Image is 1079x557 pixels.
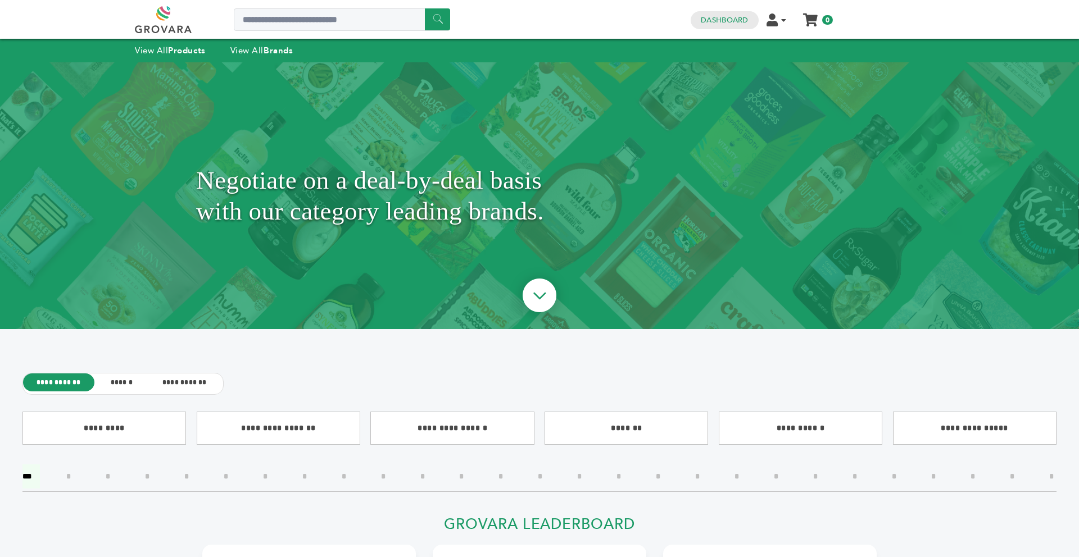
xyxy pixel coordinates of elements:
[264,45,293,56] strong: Brands
[234,8,450,31] input: Search a product or brand...
[202,515,877,540] h2: Grovara Leaderboard
[701,15,748,25] a: Dashboard
[135,45,206,56] a: View AllProducts
[804,10,817,22] a: My Cart
[230,45,293,56] a: View AllBrands
[168,45,205,56] strong: Products
[822,15,833,25] span: 0
[510,267,569,327] img: ourBrandsHeroArrow.png
[196,90,883,301] h1: Negotiate on a deal-by-deal basis with our category leading brands.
